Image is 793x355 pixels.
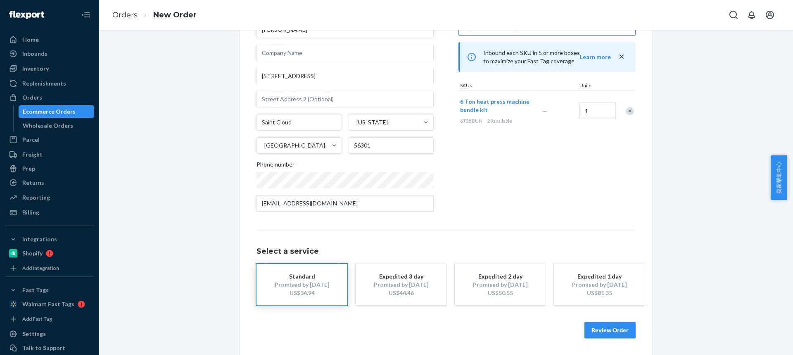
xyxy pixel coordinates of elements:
span: Phone number [256,160,294,172]
button: Expedited 3 dayPromised by [DATE]US$44.46 [356,264,446,305]
div: Home [22,36,39,44]
button: 卖家帮助中心 [771,155,787,200]
div: Wholesale Orders [23,122,73,130]
div: [GEOGRAPHIC_DATA] [264,141,325,150]
div: Talk to Support [22,344,65,352]
div: Inventory [22,64,49,73]
div: Promised by [DATE] [566,281,632,289]
a: Prep [5,162,94,175]
div: Billing [22,208,39,217]
div: Freight [22,150,43,159]
button: Review Order [584,322,636,338]
h1: Select a service [256,248,636,256]
span: 29 available [487,118,512,124]
div: Orders [22,93,42,102]
a: Returns [5,176,94,189]
button: Close Navigation [78,7,94,23]
span: 6 Ton heat press machine bundle kit [460,98,529,113]
input: ZIP Code [349,137,434,154]
a: Settings [5,327,94,341]
div: Promised by [DATE] [269,281,335,289]
div: Ecommerce Orders [23,107,76,116]
button: Learn more [580,53,611,61]
div: Reporting [22,193,50,202]
button: close [617,52,626,61]
div: US$50.55 [467,289,533,297]
a: Inbounds [5,47,94,60]
img: Flexport logo [9,11,44,19]
div: Prep [22,164,35,173]
a: New Order [153,10,197,19]
button: Integrations [5,233,94,246]
a: Billing [5,206,94,219]
button: Expedited 1 dayPromised by [DATE]US$81.35 [554,264,645,305]
div: Returns [22,179,44,187]
input: Company Name [256,45,434,61]
a: Freight [5,148,94,161]
ol: breadcrumbs [106,3,203,27]
div: Add Fast Tag [22,315,52,322]
button: Open notifications [743,7,760,23]
div: US$81.35 [566,289,632,297]
input: Email (Only Required for International) [256,195,434,212]
input: [GEOGRAPHIC_DATA] [264,141,264,150]
input: Street Address [256,68,434,84]
div: [US_STATE] [356,118,388,126]
div: Expedited 3 day [368,272,434,281]
a: Home [5,33,94,46]
button: StandardPromised by [DATE]US$34.94 [256,264,347,305]
a: Replenishments [5,77,94,90]
div: Shopify [22,249,43,257]
span: 6T35BUN [460,118,482,124]
div: Add Integration [22,264,59,272]
div: Inbound each SKU in 5 or more boxes to maximize your Fast Tag coverage [458,42,636,72]
div: Promised by [DATE] [368,281,434,289]
button: Fast Tags [5,284,94,297]
div: Parcel [22,136,40,144]
div: Expedited 1 day [566,272,632,281]
div: Remove Item [626,107,634,115]
a: Orders [112,10,138,19]
a: Ecommerce Orders [19,105,95,118]
a: Talk to Support [5,341,94,355]
button: 6 Ton heat press machine bundle kit [460,98,532,114]
a: Add Fast Tag [5,314,94,324]
a: Parcel [5,133,94,146]
a: Add Integration [5,263,94,273]
div: Inbounds [22,50,47,58]
div: Expedited 2 day [467,272,533,281]
div: Settings [22,330,46,338]
div: SKUs [458,82,578,91]
input: Street Address 2 (Optional) [256,91,434,107]
a: Reporting [5,191,94,204]
div: Units [578,82,615,91]
button: Open Search Box [725,7,742,23]
div: Replenishments [22,79,66,88]
div: US$34.94 [269,289,335,297]
a: Orders [5,91,94,104]
input: Quantity [579,102,616,119]
a: Walmart Fast Tags [5,298,94,311]
a: Inventory [5,62,94,75]
div: Standard [269,272,335,281]
button: Expedited 2 dayPromised by [DATE]US$50.55 [455,264,546,305]
div: Walmart Fast Tags [22,300,74,308]
input: City [256,114,342,131]
div: Fast Tags [22,286,49,294]
div: US$44.46 [368,289,434,297]
div: Promised by [DATE] [467,281,533,289]
a: Wholesale Orders [19,119,95,132]
button: Open account menu [762,7,778,23]
span: — [542,107,547,114]
input: [US_STATE] [356,118,356,126]
div: Integrations [22,235,57,243]
a: Shopify [5,247,94,260]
